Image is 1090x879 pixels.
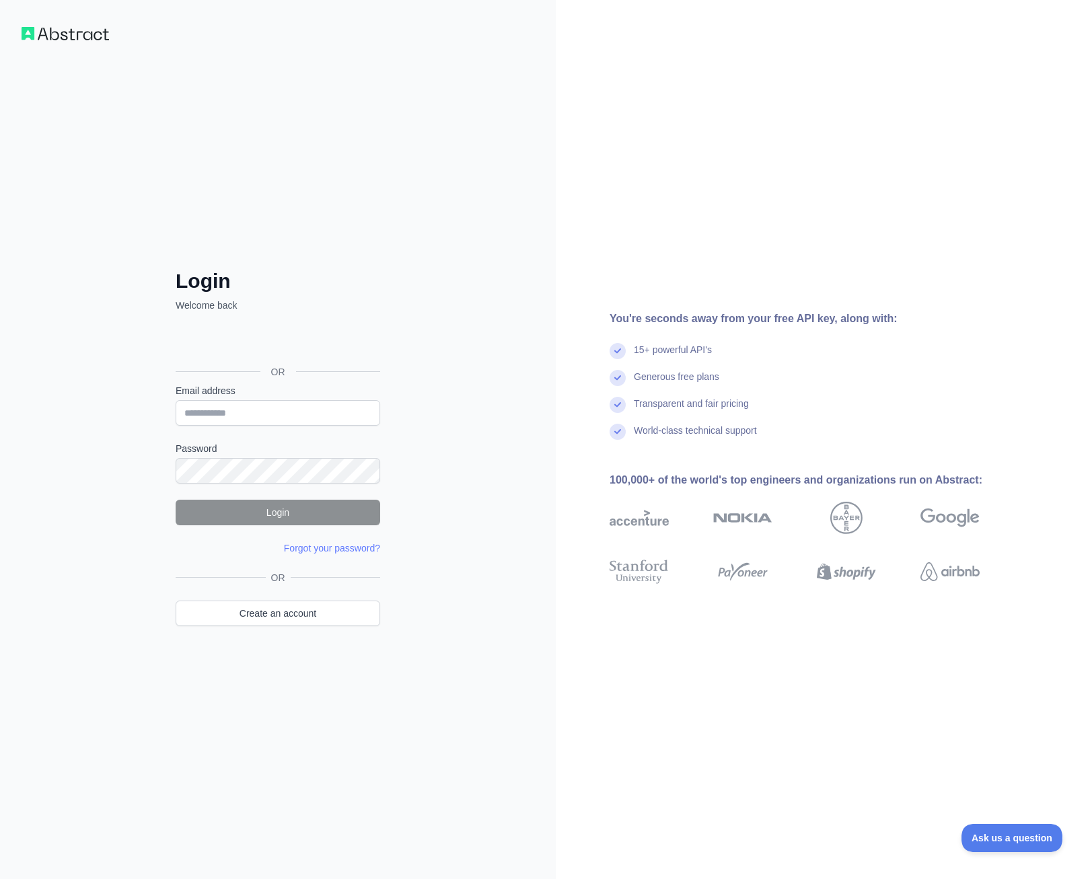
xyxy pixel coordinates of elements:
div: 15+ powerful API's [634,343,712,370]
img: bayer [830,502,863,534]
p: Welcome back [176,299,380,312]
h2: Login [176,269,380,293]
div: You're seconds away from your free API key, along with: [610,311,1023,327]
img: Workflow [22,27,109,40]
span: OR [260,365,296,379]
div: 100,000+ of the world's top engineers and organizations run on Abstract: [610,472,1023,488]
img: nokia [713,502,772,534]
label: Password [176,442,380,455]
span: OR [266,571,291,584]
a: Forgot your password? [284,543,380,553]
img: stanford university [610,557,669,586]
img: accenture [610,502,669,534]
img: shopify [817,557,876,586]
iframe: Toggle Customer Support [961,824,1063,852]
a: Create an account [176,601,380,626]
img: check mark [610,424,626,440]
img: google [920,502,980,534]
label: Email address [176,384,380,397]
img: check mark [610,343,626,359]
div: Transparent and fair pricing [634,397,749,424]
img: check mark [610,397,626,413]
img: payoneer [713,557,772,586]
button: Login [176,500,380,525]
img: check mark [610,370,626,386]
iframe: Schaltfläche „Über Google anmelden“ [169,327,384,356]
div: Generous free plans [634,370,719,397]
div: World-class technical support [634,424,757,451]
img: airbnb [920,557,980,586]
